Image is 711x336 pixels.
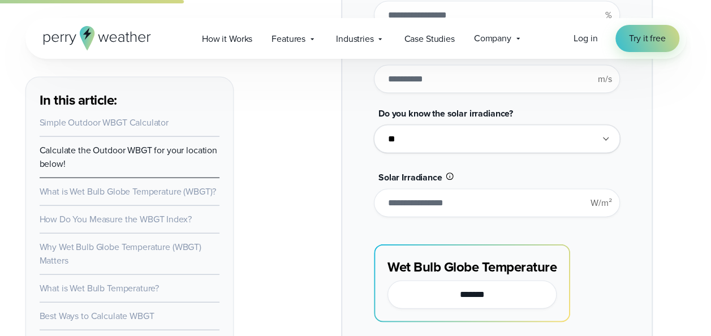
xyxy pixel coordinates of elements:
a: Case Studies [394,27,464,50]
span: How it Works [202,32,252,46]
a: Log in [574,32,597,45]
a: Why Wet Bulb Globe Temperature (WBGT) Matters [40,240,201,267]
a: Try it free [615,25,679,52]
span: Do you know the solar irradiance? [378,107,513,120]
span: Try it free [629,32,665,45]
span: Case Studies [404,32,454,46]
span: Industries [336,32,374,46]
a: What is Wet Bulb Globe Temperature (WBGT)? [40,185,217,198]
a: Calculate the Outdoor WBGT for your location below! [40,144,217,170]
a: How it Works [192,27,262,50]
h3: In this article: [40,91,219,109]
span: Company [474,32,511,45]
span: Features [272,32,305,46]
a: What is Wet Bulb Temperature? [40,282,160,295]
a: Simple Outdoor WBGT Calculator [40,116,169,129]
a: How Do You Measure the WBGT Index? [40,213,192,226]
a: Best Ways to Calculate WBGT [40,309,154,322]
span: Solar Irradiance [378,171,442,184]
